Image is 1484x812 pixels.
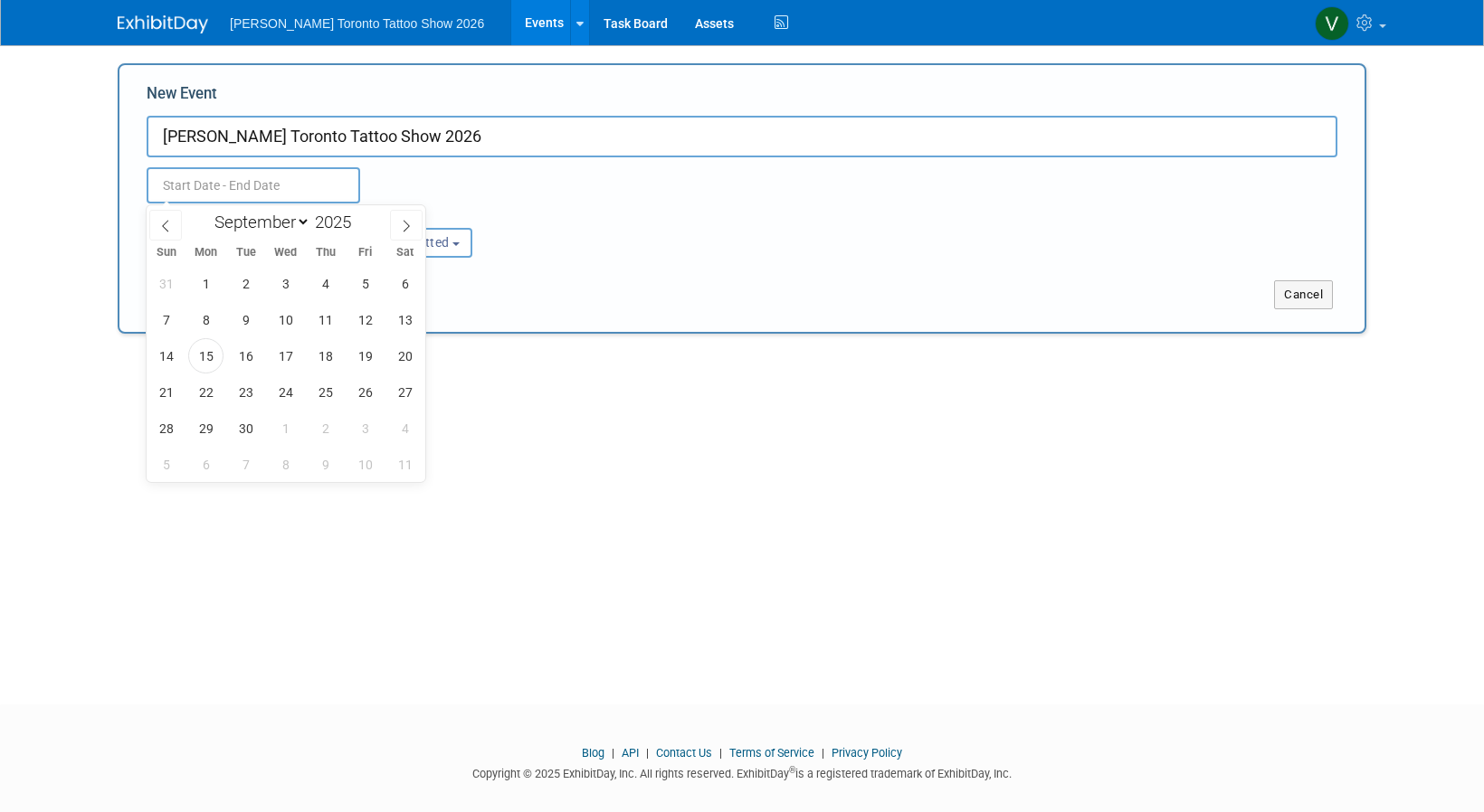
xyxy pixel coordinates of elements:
select: Month [206,211,310,233]
span: Wed [266,247,306,259]
span: September 17, 2025 [268,338,303,373]
img: Valerie Styger [1315,6,1349,41]
span: October 3, 2025 [347,411,383,446]
a: API [622,746,639,760]
input: Year [310,212,365,232]
span: October 1, 2025 [268,411,303,446]
span: Sun [147,247,186,259]
div: Participation: [349,203,525,227]
span: September 18, 2025 [308,338,343,373]
span: September 2, 2025 [228,266,263,301]
a: Blog [582,746,604,760]
span: Fri [346,247,385,259]
span: September 27, 2025 [387,374,423,410]
span: September 11, 2025 [308,302,343,337]
span: Tue [226,247,266,259]
span: September 19, 2025 [347,338,383,373]
span: October 5, 2025 [148,447,184,482]
span: September 14, 2025 [148,338,184,373]
span: August 31, 2025 [148,266,184,301]
span: Sat [385,247,425,259]
span: September 1, 2025 [188,266,224,301]
span: Thu [306,247,346,259]
span: September 25, 2025 [308,374,343,410]
span: September 28, 2025 [148,411,184,446]
span: | [817,746,829,760]
span: October 9, 2025 [308,447,343,482]
span: September 20, 2025 [387,338,423,373]
span: October 8, 2025 [268,447,303,482]
sup: ® [789,765,795,775]
span: September 8, 2025 [188,302,224,337]
span: October 11, 2025 [387,447,423,482]
span: September 12, 2025 [347,302,383,337]
label: New Event [147,83,217,111]
span: September 16, 2025 [228,338,263,373]
span: September 21, 2025 [148,374,184,410]
a: Privacy Policy [832,746,902,760]
span: September 22, 2025 [188,374,224,410]
span: September 9, 2025 [228,302,263,337]
span: September 10, 2025 [268,302,303,337]
span: September 24, 2025 [268,374,303,410]
span: October 2, 2025 [308,411,343,446]
span: Mon [186,247,226,259]
span: October 7, 2025 [228,447,263,482]
span: September 5, 2025 [347,266,383,301]
span: October 10, 2025 [347,447,383,482]
span: September 15, 2025 [188,338,224,373]
span: September 13, 2025 [387,302,423,337]
span: September 3, 2025 [268,266,303,301]
span: [PERSON_NAME] Toronto Tattoo Show 2026 [230,16,484,31]
input: Start Date - End Date [147,167,360,203]
span: September 29, 2025 [188,411,224,446]
img: ExhibitDay [118,15,208,33]
div: Attendance / Format: [147,203,322,227]
span: September 4, 2025 [308,266,343,301]
span: September 6, 2025 [387,266,423,301]
span: September 26, 2025 [347,374,383,410]
span: October 4, 2025 [387,411,423,446]
span: September 30, 2025 [228,411,263,446]
span: October 6, 2025 [188,447,224,482]
a: Terms of Service [729,746,814,760]
button: Cancel [1274,280,1333,309]
a: Contact Us [656,746,712,760]
span: September 23, 2025 [228,374,263,410]
span: | [715,746,727,760]
span: | [607,746,619,760]
span: | [642,746,653,760]
span: September 7, 2025 [148,302,184,337]
input: Name of Trade Show / Conference [147,116,1337,157]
